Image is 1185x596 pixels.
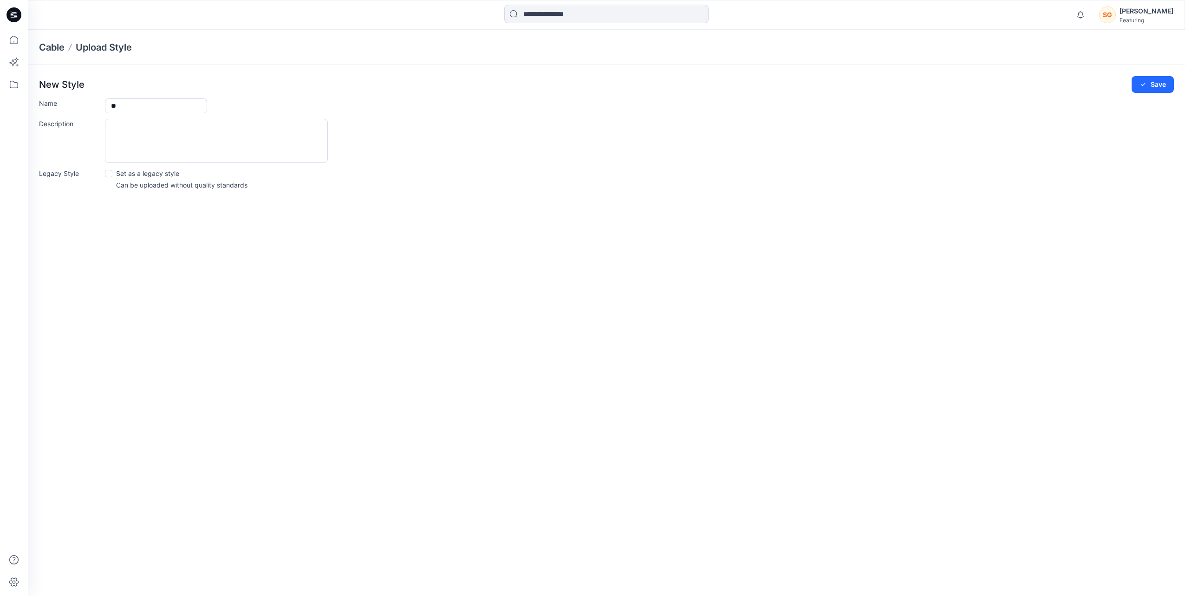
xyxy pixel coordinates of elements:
button: Save [1132,76,1174,93]
p: Can be uploaded without quality standards [116,180,247,190]
div: Featuring [1120,17,1173,24]
a: Cable [39,41,65,54]
p: Set as a legacy style [116,168,179,178]
label: Description [39,119,99,129]
label: Legacy Style [39,168,99,178]
label: Name [39,98,99,108]
p: Upload Style [76,41,132,54]
div: [PERSON_NAME] [1120,6,1173,17]
p: New Style [39,79,85,90]
div: SG [1099,6,1116,23]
